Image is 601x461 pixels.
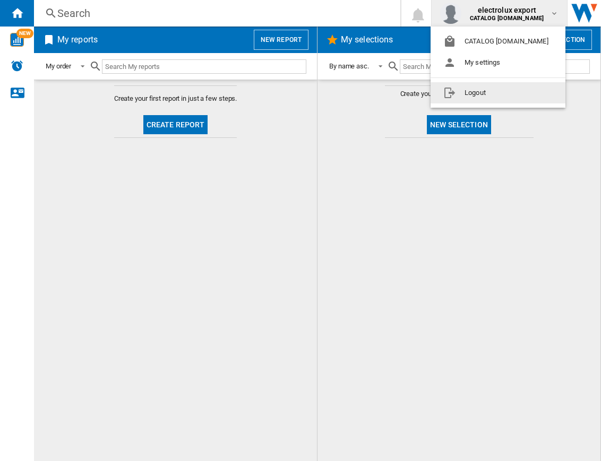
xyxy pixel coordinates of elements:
[431,52,565,73] button: My settings
[431,82,565,103] button: Logout
[431,31,565,52] button: CATALOG [DOMAIN_NAME]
